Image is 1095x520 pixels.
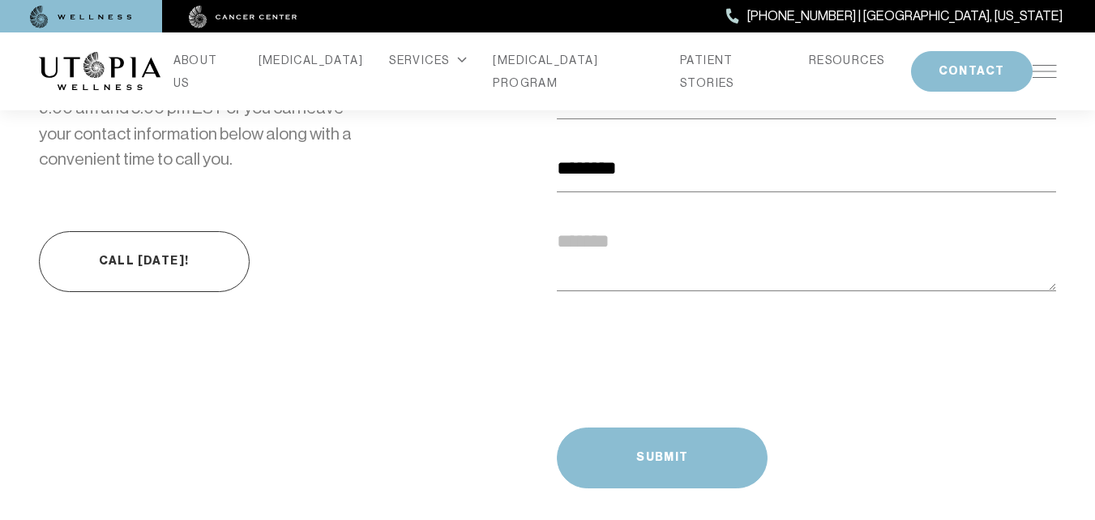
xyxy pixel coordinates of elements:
button: Submit [557,428,768,488]
a: [MEDICAL_DATA] [259,49,364,71]
iframe: Widget containing checkbox for hCaptcha security challenge [557,322,802,384]
a: [MEDICAL_DATA] PROGRAM [493,49,654,94]
p: We are here to assist you Mon-Fri between 9:00 am and 5:00 pm EST or you can leave your contact i... [39,71,366,173]
img: wellness [30,6,132,28]
a: Call [DATE]! [39,231,250,292]
img: logo [39,52,160,91]
a: PATIENT STORIES [680,49,783,94]
img: icon-hamburger [1033,65,1057,78]
button: CONTACT [911,51,1033,92]
div: SERVICES [389,49,467,71]
a: [PHONE_NUMBER] | [GEOGRAPHIC_DATA], [US_STATE] [726,6,1063,27]
span: [PHONE_NUMBER] | [GEOGRAPHIC_DATA], [US_STATE] [747,6,1063,27]
img: cancer center [189,6,297,28]
a: ABOUT US [173,49,233,94]
a: RESOURCES [809,49,885,71]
